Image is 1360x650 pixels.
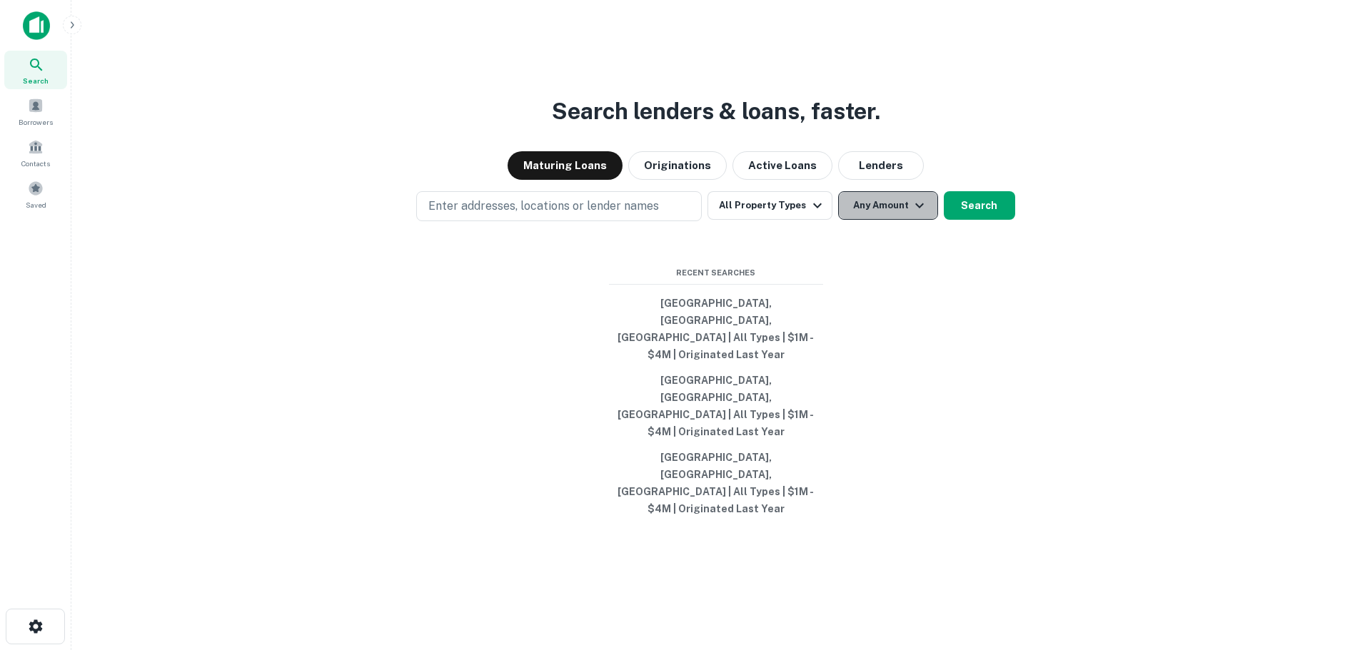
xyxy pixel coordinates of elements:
[428,198,659,215] p: Enter addresses, locations or lender names
[26,199,46,210] span: Saved
[416,191,702,221] button: Enter addresses, locations or lender names
[23,11,50,40] img: capitalize-icon.png
[21,158,50,169] span: Contacts
[19,116,53,128] span: Borrowers
[23,75,49,86] span: Search
[628,151,727,180] button: Originations
[609,290,823,367] button: [GEOGRAPHIC_DATA], [GEOGRAPHIC_DATA], [GEOGRAPHIC_DATA] | All Types | $1M - $4M | Originated Last...
[732,151,832,180] button: Active Loans
[552,94,880,128] h3: Search lenders & loans, faster.
[4,51,67,89] a: Search
[4,92,67,131] a: Borrowers
[944,191,1015,220] button: Search
[707,191,832,220] button: All Property Types
[609,445,823,522] button: [GEOGRAPHIC_DATA], [GEOGRAPHIC_DATA], [GEOGRAPHIC_DATA] | All Types | $1M - $4M | Originated Last...
[508,151,623,180] button: Maturing Loans
[4,175,67,213] a: Saved
[838,151,924,180] button: Lenders
[4,133,67,172] a: Contacts
[838,191,938,220] button: Any Amount
[609,367,823,445] button: [GEOGRAPHIC_DATA], [GEOGRAPHIC_DATA], [GEOGRAPHIC_DATA] | All Types | $1M - $4M | Originated Last...
[1289,536,1360,604] iframe: Chat Widget
[609,267,823,279] span: Recent Searches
